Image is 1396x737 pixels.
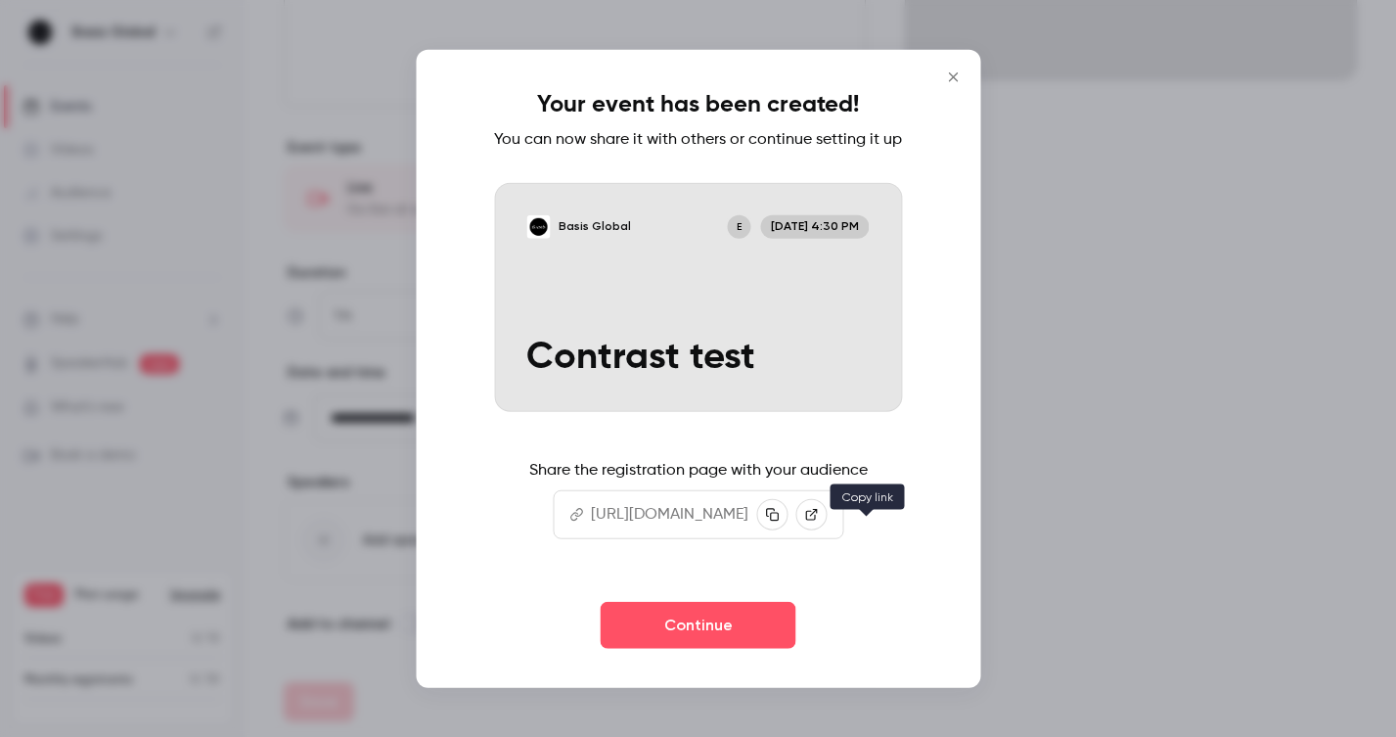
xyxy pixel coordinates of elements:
[725,212,753,241] div: E
[526,214,551,239] img: Contrast test
[529,459,868,483] p: Share the registration page with your audience
[591,503,748,527] p: [URL][DOMAIN_NAME]
[526,336,870,379] p: Contrast test
[761,214,870,239] span: [DATE] 4:30 PM
[494,127,902,151] p: You can now share it with others or continue setting it up
[601,602,796,649] button: Continue
[933,57,972,96] button: Close
[537,88,859,119] h1: Your event has been created!
[559,218,631,235] p: Basis Global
